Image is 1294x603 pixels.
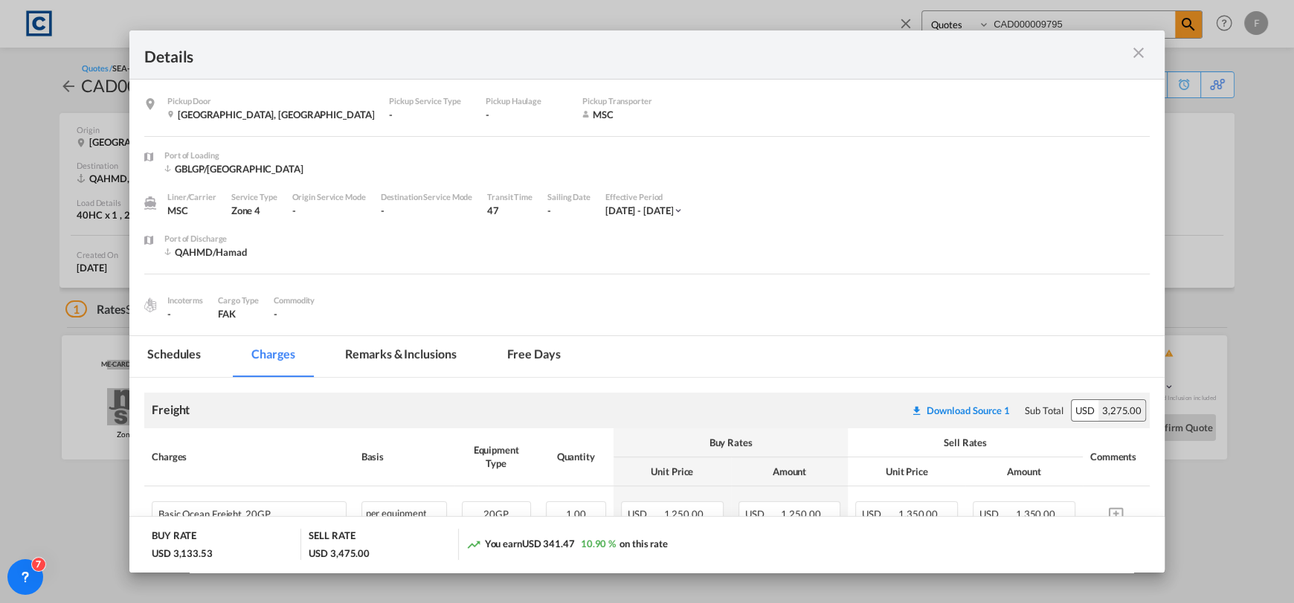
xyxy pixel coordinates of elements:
span: 1,350.00 [1016,508,1055,520]
span: 1,250.00 [781,508,820,520]
div: Service Type [231,190,277,204]
span: 1,250.00 [664,508,704,520]
div: QAHMD/Hamad [164,245,283,259]
div: USD 3,475.00 [309,546,370,560]
div: USD [1072,400,1098,421]
div: BUY RATE [152,529,196,546]
div: Buy Rates [621,436,840,449]
div: Cargo Type [218,294,259,307]
div: MSC [167,204,216,217]
span: USD 341.47 [522,538,575,549]
span: 20GP [483,508,509,520]
md-icon: icon-chevron-down [673,205,683,216]
div: 1 Sep 2025 - 30 Sep 2025 [605,204,674,217]
md-icon: icon-download [911,404,923,416]
md-icon: icon-trending-up [466,537,481,552]
div: SELL RATE [309,529,355,546]
div: FAK [218,307,259,320]
span: 10.90 % [581,538,616,549]
div: Pickup Door [167,94,374,108]
div: Basis [361,450,447,463]
span: 1,350.00 [898,508,938,520]
div: Northamptonshire , United Kingdom [167,108,374,121]
div: Pickup Transporter [582,94,664,108]
img: cargo.png [142,297,158,313]
th: Unit Price [614,457,731,486]
div: Download Source 1 [927,404,1010,416]
div: 3,275.00 [1098,400,1145,421]
span: USD [979,508,1014,520]
div: Sell Rates [855,436,1075,449]
span: 1.00 [566,508,586,520]
div: GBLGP/London Gateway Port [164,162,303,175]
th: Unit Price [848,457,965,486]
span: - [274,308,277,320]
div: Commodity [274,294,315,307]
div: - [486,108,567,121]
th: Amount [965,457,1083,486]
div: - [389,108,471,121]
th: Comments [1083,428,1150,486]
div: Origin Service Mode [292,190,366,204]
div: Sub Total [1025,404,1063,417]
div: 47 [487,204,532,217]
div: USD 3,133.53 [152,546,213,560]
md-tab-item: Remarks & Inclusions [327,336,474,377]
div: - [381,204,473,217]
div: Pickup Haulage [486,94,567,108]
div: Quantity [546,450,606,463]
div: Incoterms [167,294,203,307]
span: USD [862,508,896,520]
div: Destination Service Mode [381,190,473,204]
div: - [292,204,366,217]
button: Download original source rate sheet [904,397,1017,424]
div: Charges [152,450,347,463]
div: Port of Discharge [164,232,283,245]
span: USD [745,508,779,520]
div: - [167,307,203,320]
div: You earn on this rate [466,537,668,552]
span: Zone 4 [231,204,260,216]
div: Transit Time [487,190,532,204]
div: MSC [582,108,664,121]
span: USD [628,508,662,520]
div: Effective Period [605,190,684,204]
div: - [547,204,590,217]
md-tab-item: Charges [234,336,312,377]
md-dialog: Pickup Door ... [129,30,1165,573]
div: Download original source rate sheet [911,404,1010,416]
md-pagination-wrapper: Use the left and right arrow keys to navigate between tabs [129,336,593,377]
span: 20GP [242,509,271,520]
md-tab-item: Free days [489,336,578,377]
div: Equipment Type [462,443,531,470]
div: per equipment [361,501,447,528]
md-tab-item: Schedules [129,336,219,377]
div: Download original source rate sheet [904,404,1017,416]
div: Details [144,45,1049,64]
div: Sailing Date [547,190,590,204]
md-icon: icon-close m-3 fg-AAA8AD cursor [1130,44,1147,62]
div: Liner/Carrier [167,190,216,204]
div: Port of Loading [164,149,303,162]
th: Amount [731,457,849,486]
div: Basic Ocean Freight [158,502,294,520]
div: Pickup Service Type [389,94,471,108]
div: Freight [152,402,190,418]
